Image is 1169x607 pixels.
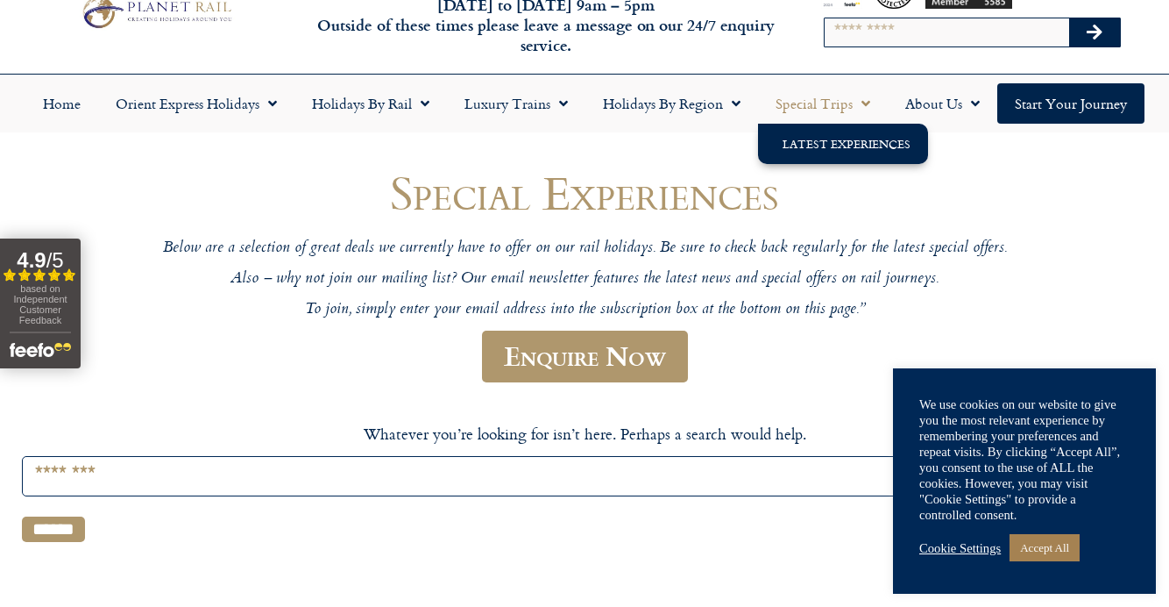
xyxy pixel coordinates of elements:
a: Accept All [1010,534,1080,561]
a: Luxury Trains [447,83,585,124]
button: Search [1069,18,1120,46]
a: About Us [888,83,997,124]
a: Special Trips [758,83,888,124]
a: Orient Express Holidays [98,83,294,124]
nav: Menu [9,83,1160,124]
p: To join, simply enter your email address into the subscription box at the bottom on this page.” [59,300,1110,320]
p: Whatever you’re looking for isn’t here. Perhaps a search would help. [22,423,1147,446]
a: Home [25,83,98,124]
a: Latest Experiences [758,124,928,164]
a: Holidays by Rail [294,83,447,124]
p: Below are a selection of great deals we currently have to offer on our rail holidays. Be sure to ... [59,239,1110,259]
div: We use cookies on our website to give you the most relevant experience by remembering your prefer... [919,396,1130,523]
a: Cookie Settings [919,540,1001,556]
h1: Special Experiences [59,167,1110,218]
p: Also – why not join our mailing list? Our email newsletter features the latest news and special o... [59,269,1110,289]
ul: Special Trips [758,124,928,164]
a: Start your Journey [997,83,1144,124]
a: Holidays by Region [585,83,758,124]
a: Enquire Now [482,331,688,382]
